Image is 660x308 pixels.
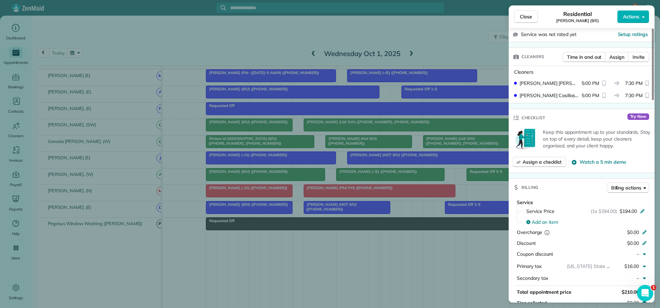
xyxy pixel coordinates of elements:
[543,129,650,149] p: Keep this appointment up to your standards. Stay on top of every detail, keep your cleaners organ...
[567,54,601,60] span: Time in and out
[627,113,649,120] span: Try Now
[517,263,542,269] span: Primary tax
[520,92,579,99] span: [PERSON_NAME] Casillas (E)
[514,69,533,75] span: Cleaners
[514,10,538,23] button: Close
[520,13,532,20] span: Close
[571,159,626,165] button: Watch a 5 min demo
[522,217,649,228] button: Add an item
[517,289,571,295] span: Total appointment price
[637,285,653,301] iframe: Intercom live chat
[622,289,639,295] span: $210.00
[609,54,624,60] span: Assign
[513,157,566,167] button: Assign a checklist
[563,52,606,62] button: Time in and out
[623,13,639,20] span: Actions
[580,159,626,165] span: Watch a 5 min demo
[611,184,641,191] span: Billing actions
[633,54,645,60] span: Invite
[618,31,648,37] span: Setup ratings
[522,53,544,60] span: Cleaners
[637,275,639,281] span: -
[517,199,533,205] span: Service
[522,114,545,121] span: Checklist
[521,31,577,38] span: Service was not rated yet
[591,208,617,215] span: (1x $194.00)
[517,229,576,236] div: Overcharge
[625,92,643,99] span: 7:30 PM
[651,285,656,290] span: 1
[517,240,536,246] span: Discount
[563,10,592,18] span: Residential
[618,31,648,38] button: Setup ratings
[514,298,649,308] button: Tips collected$0.00
[620,208,637,215] span: $194.00
[520,80,579,87] span: [PERSON_NAME] [PERSON_NAME] (E)
[628,52,649,62] button: Invite
[582,80,599,87] span: 5:00 PM
[582,92,599,99] span: 5:00 PM
[627,300,639,306] span: $0.00
[605,52,629,62] button: Assign
[637,251,639,257] span: -
[517,251,553,257] span: Coupon discount
[517,275,548,281] span: Secondary tax
[627,240,639,246] span: $0.00
[526,208,554,215] span: Service Price
[556,18,599,23] span: [PERSON_NAME] (9/E)
[517,300,547,306] span: Tips collected
[523,159,562,165] span: Assign a checklist
[627,229,639,235] span: $0.00
[532,219,558,225] span: Add an item
[522,184,539,191] span: Billing
[625,80,643,87] span: 7:30 PM
[522,206,649,217] button: Service Price(1x $194.00)$194.00
[624,263,639,269] span: $16.00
